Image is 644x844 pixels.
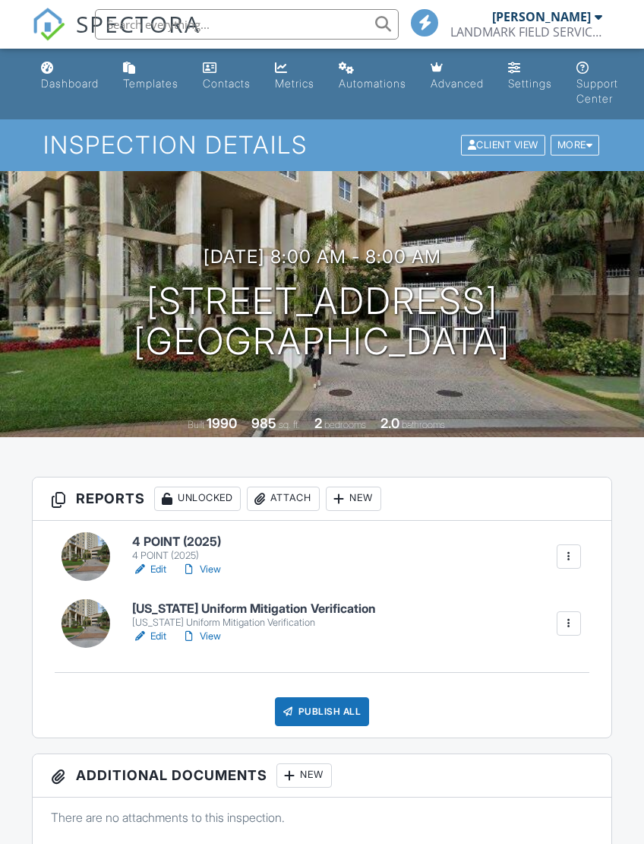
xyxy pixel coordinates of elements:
a: View [182,562,221,577]
p: There are no attachments to this inspection. [51,809,592,826]
div: 2.0 [380,415,399,431]
span: Built [188,419,204,430]
div: 4 POINT (2025) [132,550,227,562]
a: Advanced [425,55,490,98]
a: Edit [132,629,166,644]
span: bedrooms [324,419,366,430]
a: Metrics [269,55,320,98]
a: Settings [502,55,558,98]
h3: Reports [33,478,611,521]
img: The Best Home Inspection Software - Spectora [32,8,65,41]
div: 985 [251,415,276,431]
div: New [326,487,381,511]
div: 1990 [207,415,237,431]
div: Dashboard [41,77,99,90]
div: 2 [314,415,322,431]
h3: Additional Documents [33,754,611,798]
h1: Inspection Details [43,132,601,158]
a: Client View [459,138,549,150]
a: Templates [117,55,185,98]
span: sq. ft. [279,419,300,430]
div: [US_STATE] Uniform Mitigation Verification [132,617,376,629]
div: LANDMARK FIELD SERVICES [450,24,602,40]
a: View [182,629,221,644]
div: Contacts [203,77,251,90]
div: More [551,135,600,156]
a: Support Center [570,55,624,113]
a: 4 POINT (2025) 4 POINT (2025) [132,535,227,562]
div: Metrics [275,77,314,90]
a: Edit [132,562,166,577]
div: Templates [123,77,178,90]
span: bathrooms [402,419,445,430]
h6: 4 POINT (2025) [132,535,227,549]
h6: [US_STATE] Uniform Mitigation Verification [132,602,376,616]
a: Contacts [197,55,257,98]
a: SPECTORA [32,21,200,52]
a: Dashboard [35,55,105,98]
div: Client View [461,135,545,156]
div: Support Center [576,77,618,105]
div: Advanced [431,77,484,90]
div: Attach [247,487,320,511]
input: Search everything... [95,9,399,40]
h1: [STREET_ADDRESS] [GEOGRAPHIC_DATA] [134,281,510,362]
div: [PERSON_NAME] [492,9,591,24]
span: SPECTORA [76,8,200,40]
div: Settings [508,77,552,90]
div: New [276,763,332,788]
h3: [DATE] 8:00 am - 8:00 am [204,246,441,267]
div: Unlocked [154,487,241,511]
a: [US_STATE] Uniform Mitigation Verification [US_STATE] Uniform Mitigation Verification [132,602,376,629]
div: Publish All [275,697,370,726]
div: Automations [339,77,406,90]
a: Automations (Basic) [333,55,412,98]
